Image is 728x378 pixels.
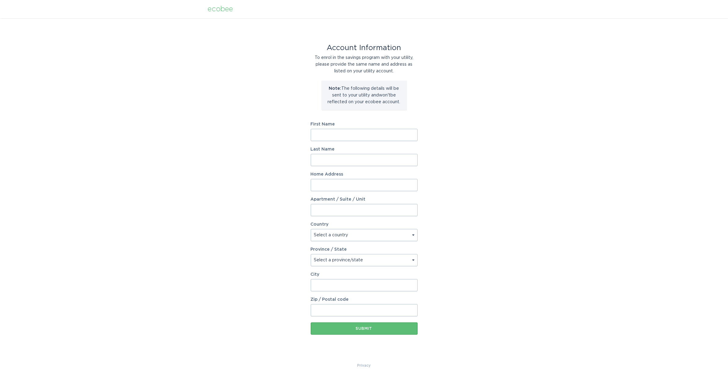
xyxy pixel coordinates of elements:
[311,322,418,335] button: Submit
[311,122,418,126] label: First Name
[311,297,418,302] label: Zip / Postal code
[311,172,418,176] label: Home Address
[311,247,347,252] label: Province / State
[311,272,418,277] label: City
[311,197,418,202] label: Apartment / Suite / Unit
[311,45,418,51] div: Account Information
[326,85,402,105] p: The following details will be sent to your utility and won't be reflected on your ecobee account.
[208,6,233,13] div: ecobee
[314,327,415,330] div: Submit
[311,147,418,151] label: Last Name
[329,86,342,91] strong: Note:
[357,362,371,369] a: Privacy Policy & Terms of Use
[311,222,329,227] label: Country
[311,54,418,75] div: To enrol in the savings program with your utility, please provide the same name and address as li...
